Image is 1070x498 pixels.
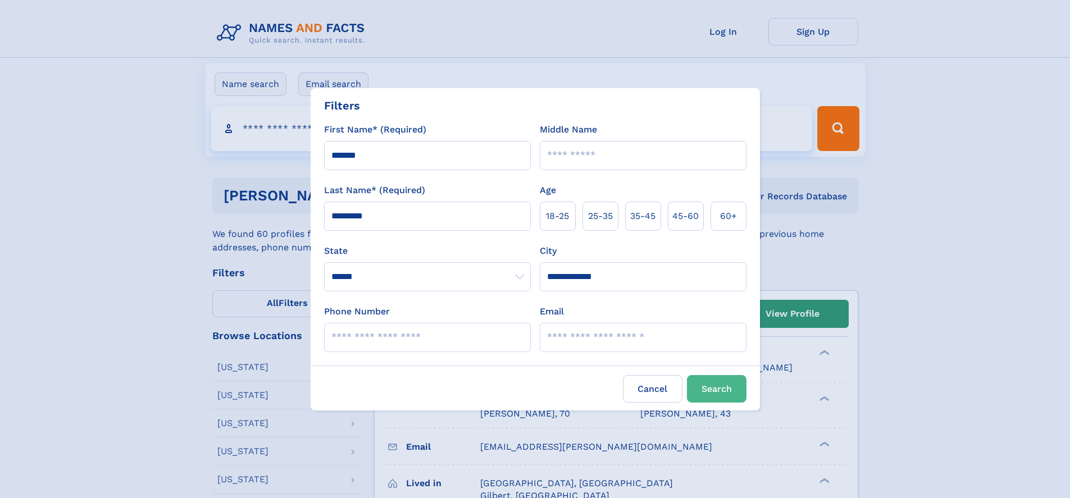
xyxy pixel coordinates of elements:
span: 35‑45 [630,209,655,223]
button: Search [687,375,746,403]
label: Email [540,305,564,318]
span: 18‑25 [546,209,569,223]
label: City [540,244,557,258]
label: Last Name* (Required) [324,184,425,197]
label: Middle Name [540,123,597,136]
span: 60+ [720,209,737,223]
span: 25‑35 [588,209,613,223]
label: State [324,244,531,258]
label: Age [540,184,556,197]
label: First Name* (Required) [324,123,426,136]
div: Filters [324,97,360,114]
span: 45‑60 [672,209,699,223]
label: Phone Number [324,305,390,318]
label: Cancel [623,375,682,403]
